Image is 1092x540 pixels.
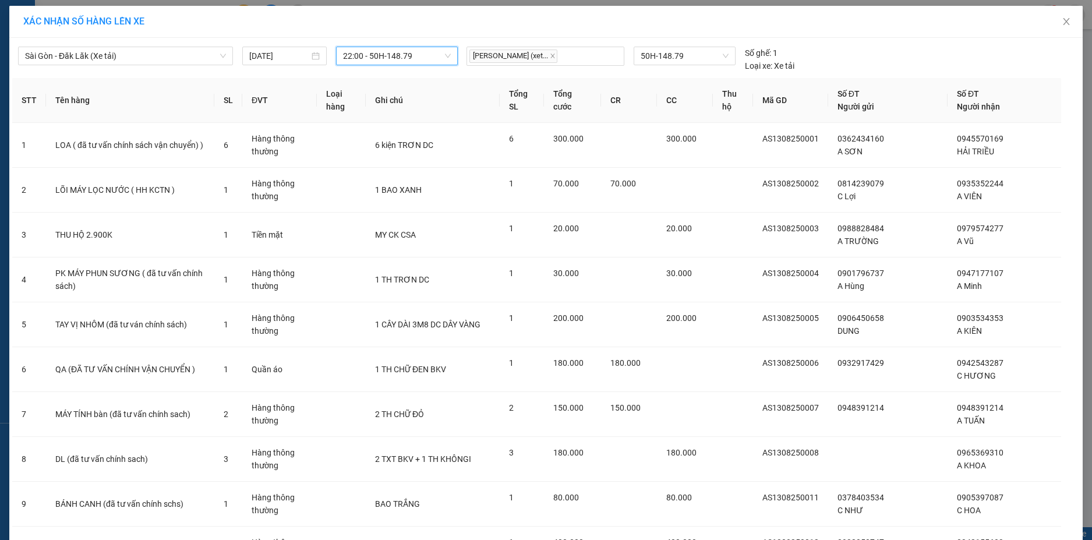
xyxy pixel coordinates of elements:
span: CTY TNHH DLVT TIẾN OANH [44,6,163,17]
span: AS1308250001 [762,134,819,143]
td: DL (đã tư vấn chính sach) [46,437,214,482]
span: 0901796737 [837,269,884,278]
th: Tên hàng [46,78,214,123]
span: AS1308250008 [762,448,819,457]
td: Hàng thông thường [242,168,317,213]
span: 200.000 [553,313,584,323]
td: Tiền mặt [242,213,317,257]
span: 0903534353 [957,313,1003,323]
span: 2 [224,410,228,419]
th: ĐVT [242,78,317,123]
span: C HƯƠNG [957,371,996,380]
span: 1 [509,179,514,188]
span: 6 [509,134,514,143]
input: 13/08/2025 [249,50,309,62]
span: 30.000 [553,269,579,278]
th: Thu hộ [713,78,753,123]
span: AS1308250006 [762,358,819,368]
th: Tổng cước [544,78,600,123]
span: 2 [509,403,514,412]
span: A TUẤN [957,416,985,425]
div: Xe tải [745,59,794,72]
span: 80.000 [553,493,579,502]
span: AS1308250003 [762,224,819,233]
span: GỬI KHÁCH HÀNG [52,87,122,96]
td: 8 [12,437,46,482]
span: 0935352244 [957,179,1003,188]
span: AS1308250005 [762,313,819,323]
span: 6 [224,140,228,150]
span: ---------------------------------------------- [25,76,150,85]
td: 3 [12,213,46,257]
span: MY CK CSA [375,230,416,239]
span: AS1308250007 [762,403,819,412]
td: Hàng thông thường [242,257,317,302]
img: logo [5,8,34,37]
td: LÕI MÁY LỌC NƯỚC ( HH KCTN ) [46,168,214,213]
span: 1 TH CHỮ ĐEN BKV [375,365,446,374]
td: Hàng thông thường [242,302,317,347]
th: CR [601,78,657,123]
span: ĐC: B459 QL1A, PĐông [GEOGRAPHIC_DATA], Q12 [5,51,76,63]
span: A SƠN [837,147,863,156]
span: 70.000 [553,179,579,188]
span: 0814239079 [837,179,884,188]
td: Hàng thông thường [242,392,317,437]
td: MÁY TÍNH bàn (đã tư vấn chính sach) [46,392,214,437]
span: A KHOA [957,461,986,470]
td: 1 [12,123,46,168]
span: close [550,53,556,59]
span: 300.000 [666,134,697,143]
span: 3 [509,448,514,457]
span: ĐT: 0935371718 [89,66,129,72]
span: VP Gửi: An Sương [5,43,52,49]
span: 50H-148.79 [641,47,729,65]
span: 0965369310 [957,448,1003,457]
span: 1 BAO XANH [375,185,422,195]
span: 70.000 [610,179,636,188]
td: 7 [12,392,46,437]
span: 1 [224,185,228,195]
span: 20.000 [666,224,692,233]
td: 5 [12,302,46,347]
span: C HOA [957,506,981,515]
span: 0362434160 [837,134,884,143]
td: 9 [12,482,46,527]
span: DUNG [837,326,860,336]
span: Sài Gòn - Đăk Lăk (Xe tải) [25,47,226,65]
th: Tổng SL [500,78,544,123]
span: 1 [509,224,514,233]
span: 80.000 [666,493,692,502]
span: Số ghế: [745,47,771,59]
span: 0906450658 [837,313,884,323]
span: [PERSON_NAME] (xet... [469,50,557,63]
th: STT [12,78,46,123]
td: PK MÁY PHUN SƯƠNG ( đã tư vấn chính sách) [46,257,214,302]
td: Hàng thông thường [242,123,317,168]
span: 1 [224,320,228,329]
span: 150.000 [553,403,584,412]
span: 1 [224,365,228,374]
span: 0979574277 [957,224,1003,233]
span: 2 TXT BKV + 1 TH KHÔNGI [375,454,471,464]
span: 300.000 [553,134,584,143]
span: 1 [509,269,514,278]
span: 1 TH TRƠN DC [375,275,429,284]
span: 20.000 [553,224,579,233]
span: 0378403534 [837,493,884,502]
span: 0988828484 [837,224,884,233]
span: 3 [224,454,228,464]
span: 180.000 [553,448,584,457]
span: 0905397087 [957,493,1003,502]
span: Người nhận [957,102,1000,111]
span: 1 [509,313,514,323]
span: 1 [224,499,228,509]
td: LOA ( đã tư vấn chính sách vận chuyển) ) [46,123,214,168]
button: Close [1050,6,1083,38]
span: 1 [509,493,514,502]
span: 1 [224,230,228,239]
span: Người gửi [837,102,874,111]
strong: NHẬN HÀNG NHANH - GIAO TỐC HÀNH [45,19,161,27]
span: close [1062,17,1071,26]
td: 6 [12,347,46,392]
